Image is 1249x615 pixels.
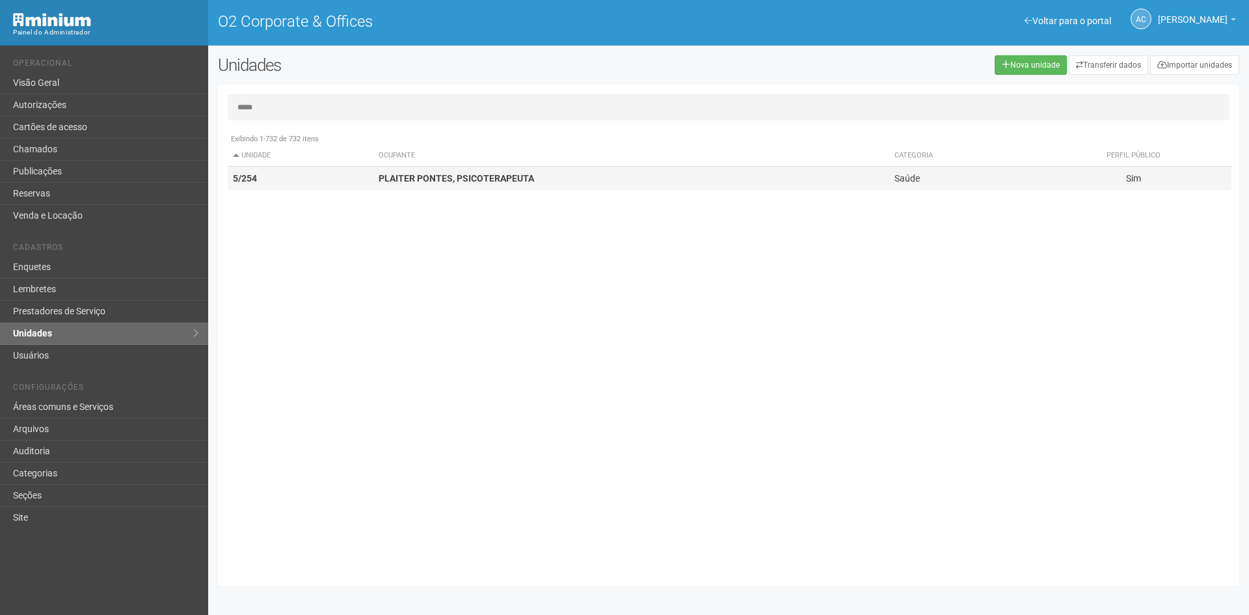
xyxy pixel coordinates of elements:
h2: Unidades [218,55,632,75]
a: Importar unidades [1150,55,1239,75]
strong: 5/254 [233,173,257,184]
span: Ana Carla de Carvalho Silva [1158,2,1228,25]
th: Unidade: activate to sort column descending [228,145,373,167]
td: Saúde [889,167,1036,191]
li: Operacional [13,59,198,72]
th: Categoria: activate to sort column ascending [889,145,1036,167]
a: Transferir dados [1069,55,1148,75]
img: Minium [13,13,91,27]
h1: O2 Corporate & Offices [218,13,719,30]
th: Ocupante: activate to sort column ascending [373,145,889,167]
th: Perfil público: activate to sort column ascending [1036,145,1231,167]
a: Voltar para o portal [1025,16,1111,26]
li: Configurações [13,383,198,396]
a: Nova unidade [995,55,1067,75]
a: [PERSON_NAME] [1158,16,1236,27]
span: Sim [1126,173,1141,184]
a: AC [1131,8,1151,29]
div: Painel do Administrador [13,27,198,38]
div: Exibindo 1-732 de 732 itens [228,133,1231,145]
strong: PLAITER PONTES, PSICOTERAPEUTA [379,173,534,184]
li: Cadastros [13,243,198,256]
